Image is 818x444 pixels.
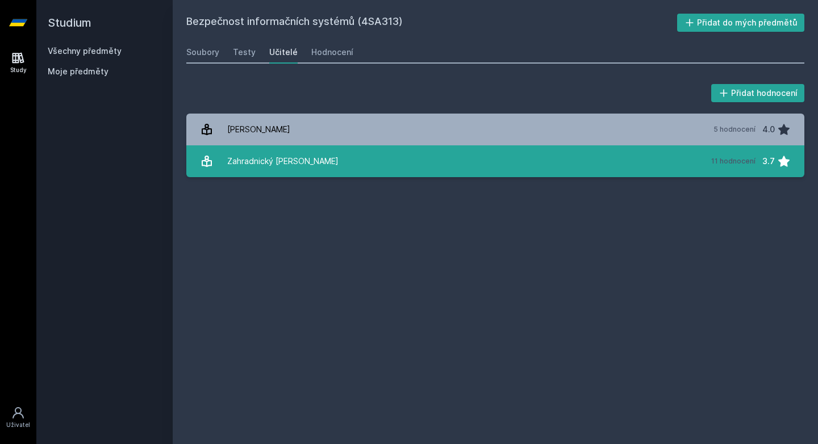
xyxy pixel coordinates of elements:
div: Testy [233,47,256,58]
div: 5 hodnocení [713,125,756,134]
a: Učitelé [269,41,298,64]
a: Testy [233,41,256,64]
div: 3.7 [762,150,775,173]
span: Moje předměty [48,66,108,77]
div: Hodnocení [311,47,353,58]
div: 11 hodnocení [711,157,756,166]
a: [PERSON_NAME] 5 hodnocení 4.0 [186,114,804,145]
h2: Bezpečnost informačních systémů (4SA313) [186,14,677,32]
div: 4.0 [762,118,775,141]
a: Všechny předměty [48,46,122,56]
a: Study [2,45,34,80]
div: Uživatel [6,421,30,429]
div: Zahradnický [PERSON_NAME] [227,150,339,173]
a: Soubory [186,41,219,64]
div: [PERSON_NAME] [227,118,290,141]
div: Study [10,66,27,74]
div: Soubory [186,47,219,58]
a: Hodnocení [311,41,353,64]
button: Přidat do mých předmětů [677,14,805,32]
a: Uživatel [2,400,34,435]
button: Přidat hodnocení [711,84,805,102]
div: Učitelé [269,47,298,58]
a: Zahradnický [PERSON_NAME] 11 hodnocení 3.7 [186,145,804,177]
